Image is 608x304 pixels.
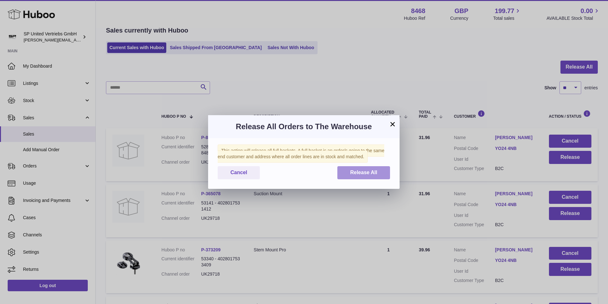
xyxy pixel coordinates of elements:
[218,145,384,163] span: This action will release all full baskets. A full basket is an order/s going to the same end cust...
[230,170,247,175] span: Cancel
[337,166,390,179] button: Release All
[350,170,377,175] span: Release All
[218,122,390,132] h3: Release All Orders to The Warehouse
[218,166,260,179] button: Cancel
[389,120,396,128] button: ×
